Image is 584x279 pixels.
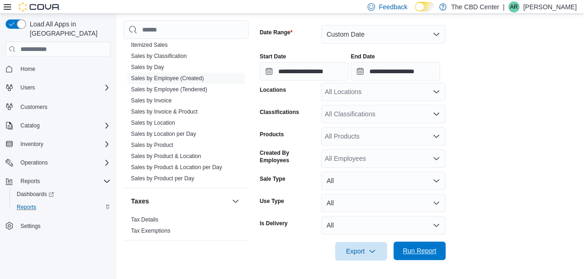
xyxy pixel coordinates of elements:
[13,189,111,200] span: Dashboards
[131,227,171,235] span: Tax Exemptions
[260,86,286,94] label: Locations
[2,156,114,169] button: Operations
[260,62,349,81] input: Press the down key to open a popover containing a calendar.
[131,120,175,126] a: Sales by Location
[131,153,201,159] a: Sales by Product & Location
[508,1,519,13] div: Anna Royer
[9,201,114,214] button: Reports
[260,29,293,36] label: Date Range
[20,65,35,73] span: Home
[131,197,149,206] h3: Taxes
[13,202,40,213] a: Reports
[335,242,387,260] button: Export
[2,119,114,132] button: Catalog
[17,82,111,93] span: Users
[20,84,35,91] span: Users
[131,53,187,59] a: Sales by Classification
[260,175,285,183] label: Sale Type
[131,119,175,127] span: Sales by Location
[433,155,440,162] button: Open list of options
[17,139,111,150] span: Inventory
[2,81,114,94] button: Users
[17,120,111,131] span: Catalog
[523,1,577,13] p: [PERSON_NAME]
[451,1,499,13] p: The CBD Center
[17,176,44,187] button: Reports
[351,53,375,60] label: End Date
[17,101,51,113] a: Customers
[131,131,196,137] a: Sales by Location per Day
[17,203,36,211] span: Reports
[260,220,288,227] label: Is Delivery
[131,175,194,182] a: Sales by Product per Day
[17,157,111,168] span: Operations
[26,19,111,38] span: Load All Apps in [GEOGRAPHIC_DATA]
[13,202,111,213] span: Reports
[13,189,58,200] a: Dashboards
[9,188,114,201] a: Dashboards
[2,138,114,151] button: Inventory
[131,52,187,60] span: Sales by Classification
[131,216,158,223] span: Tax Details
[17,82,39,93] button: Users
[17,190,54,198] span: Dashboards
[6,58,111,257] nav: Complex example
[321,194,446,212] button: All
[17,120,43,131] button: Catalog
[260,53,286,60] label: Start Date
[131,108,197,115] span: Sales by Invoice & Product
[433,133,440,140] button: Open list of options
[131,216,158,223] a: Tax Details
[124,214,249,240] div: Taxes
[131,42,168,48] a: Itemized Sales
[17,101,111,112] span: Customers
[230,196,241,207] button: Taxes
[433,110,440,118] button: Open list of options
[17,220,111,232] span: Settings
[131,64,164,70] a: Sales by Day
[503,1,505,13] p: |
[131,142,173,148] a: Sales by Product
[321,25,446,44] button: Custom Date
[131,228,171,234] a: Tax Exemptions
[131,164,222,171] a: Sales by Product & Location per Day
[20,140,43,148] span: Inventory
[20,103,47,111] span: Customers
[510,1,518,13] span: AR
[131,75,204,82] a: Sales by Employee (Created)
[20,122,39,129] span: Catalog
[17,221,44,232] a: Settings
[131,86,207,93] a: Sales by Employee (Tendered)
[260,149,317,164] label: Created By Employees
[2,100,114,113] button: Customers
[403,246,436,255] span: Run Report
[341,242,381,260] span: Export
[321,171,446,190] button: All
[260,108,299,116] label: Classifications
[124,28,249,188] div: Sales
[131,130,196,138] span: Sales by Location per Day
[19,2,60,12] img: Cova
[351,62,440,81] input: Press the down key to open a popover containing a calendar.
[131,197,228,206] button: Taxes
[321,216,446,235] button: All
[17,139,47,150] button: Inventory
[260,131,284,138] label: Products
[131,41,168,49] span: Itemized Sales
[433,88,440,95] button: Open list of options
[260,197,284,205] label: Use Type
[131,97,171,104] a: Sales by Invoice
[17,157,52,168] button: Operations
[17,63,39,75] a: Home
[131,108,197,115] a: Sales by Invoice & Product
[17,63,111,75] span: Home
